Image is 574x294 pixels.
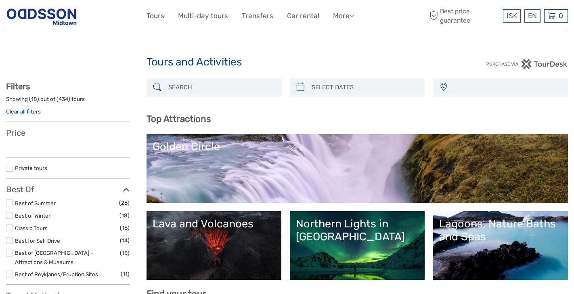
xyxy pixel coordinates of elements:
[6,108,41,115] a: Clear all filters
[119,211,130,220] span: (18)
[507,12,517,20] span: ISK
[333,10,354,22] a: More
[15,271,98,277] a: Best of Reykjanes/Eruption Sites
[296,217,419,244] div: Northern Lights in [GEOGRAPHIC_DATA]
[153,140,562,153] div: Golden Circle
[15,225,48,231] a: Classic Tours
[486,59,568,69] img: PurchaseViaTourDesk.png
[6,185,130,194] h3: Best Of
[6,82,30,91] strong: Filters
[439,217,562,244] div: Lagoons, Nature Baths and Spas
[296,217,419,274] a: Northern Lights in [GEOGRAPHIC_DATA]
[6,6,77,26] img: Reykjavik Residence
[120,223,130,233] span: (16)
[153,140,562,197] a: Golden Circle
[287,10,319,22] a: Car rental
[153,217,275,274] a: Lava and Volcanoes
[15,250,93,265] a: Best of [GEOGRAPHIC_DATA] - Attractions & Museums
[120,248,130,258] span: (13)
[427,7,501,25] span: Best price guarantee
[15,165,47,171] a: Private tours
[120,236,130,245] span: (14)
[147,56,427,69] h1: Tours and Activities
[242,10,273,22] a: Transfers
[308,80,421,94] input: SELECT DATES
[119,198,130,208] span: (26)
[6,95,130,108] div: Showing ( ) out of ( ) tours
[165,80,277,94] input: SEARCH
[557,12,564,20] span: 0
[59,95,68,103] label: 434
[147,10,164,22] a: Tours
[15,200,56,206] a: Best of Summer
[147,113,211,124] b: Top Attractions
[439,217,562,274] a: Lagoons, Nature Baths and Spas
[153,217,275,230] div: Lava and Volcanoes
[178,10,228,22] a: Multi-day tours
[15,237,60,244] a: Best for Self Drive
[6,128,130,138] h3: Price
[524,9,540,23] div: EN
[31,95,37,103] label: 18
[15,212,50,219] a: Best of Winter
[121,269,130,279] span: (11)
